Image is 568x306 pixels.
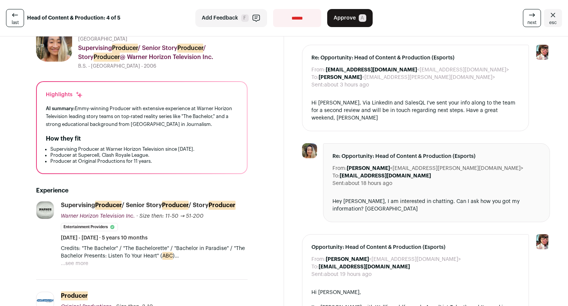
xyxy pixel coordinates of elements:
[46,134,81,143] h2: How they fit
[326,66,509,74] dd: <[EMAIL_ADDRESS][DOMAIN_NAME]>
[332,172,340,180] dt: To:
[535,234,550,249] img: 14759586-medium_jpg
[535,45,550,60] img: 14759586-medium_jpg
[332,153,541,160] span: Re: Opportunity: Head of Content & Production (Esports)
[36,201,54,219] img: b923fdf4e139fef6682844e824c2c60b4c4ec8b68f1456c87e86d12075fd3fd9
[61,291,88,300] mark: Producer
[12,20,19,26] span: last
[523,9,541,27] a: next
[332,198,541,213] div: Hey [PERSON_NAME], I am interested in chatting. Can I ask how you got my information? [GEOGRAPHIC...
[327,9,373,27] button: Approve A
[136,214,204,219] span: · Size then: 11-50 → 51-200
[311,74,319,81] dt: To:
[6,9,24,27] a: last
[324,81,369,89] dd: about 3 hours ago
[334,14,356,22] span: Approve
[61,214,135,219] span: Warner Horizon Television Inc.
[61,234,148,242] span: [DATE] - [DATE] · 5 years 10 months
[36,26,72,62] img: 5e5173f4093850b73e671098375b7743c2533269a7a163ca4444a32caf9b2ee7.jpg
[311,244,520,251] span: Opportunity: Head of Content & Production (Esports)
[347,165,523,172] dd: <[EMAIL_ADDRESS][PERSON_NAME][DOMAIN_NAME]>
[195,9,267,27] button: Add Feedback F
[332,180,345,187] dt: Sent:
[311,66,326,74] dt: From:
[319,75,362,80] b: [PERSON_NAME]
[46,106,75,111] span: AI summary:
[241,14,249,22] span: F
[50,146,238,152] li: Supervising Producer at Warner Horizon Television since [DATE].
[544,9,562,27] a: Close
[311,81,324,89] dt: Sent:
[319,264,410,270] b: [EMAIL_ADDRESS][DOMAIN_NAME]
[94,53,120,62] mark: Producer
[302,143,317,158] img: 5e5173f4093850b73e671098375b7743c2533269a7a163ca4444a32caf9b2ee7.jpg
[61,201,236,209] div: Supervising / Senior Story / Story
[326,67,417,73] b: [EMAIL_ADDRESS][DOMAIN_NAME]
[311,289,520,296] div: Hi [PERSON_NAME],
[340,173,431,179] b: [EMAIL_ADDRESS][DOMAIN_NAME]
[311,263,319,271] dt: To:
[95,201,122,210] mark: Producer
[50,152,238,158] li: Producer at Supercell, Clash Royale League.
[332,165,347,172] dt: From:
[359,14,366,22] span: A
[46,105,238,128] div: Emmy-winning Producer with extensive experience at Warner Horizon Television leading story teams ...
[326,256,461,263] dd: <[EMAIL_ADDRESS][DOMAIN_NAME]>
[326,257,369,262] b: [PERSON_NAME]
[46,91,83,98] div: Highlights
[549,20,557,26] span: esc
[177,44,203,53] mark: Producer
[527,20,536,26] span: next
[311,256,326,263] dt: From:
[61,260,88,267] button: ...see more
[208,201,236,210] mark: Producer
[50,158,238,164] li: Producer at Original Productions for 11 years.
[324,271,372,278] dd: about 19 hours ago
[112,44,138,53] mark: Producer
[347,166,390,171] b: [PERSON_NAME]
[345,180,392,187] dd: about 18 hours ago
[162,201,189,210] mark: Producer
[311,99,520,122] div: Hi [PERSON_NAME], Via LinkedIn and SalesQL I've sent your info along to the team for a second rev...
[78,63,248,69] div: B.S. - [GEOGRAPHIC_DATA] - 2006
[27,14,121,22] strong: Head of Content & Production: 4 of 5
[311,271,324,278] dt: Sent:
[311,54,520,62] span: Re: Opportunity: Head of Content & Production (Esports)
[78,44,248,62] div: Supervising / Senior Story / Story @ Warner Horizon Television Inc.
[319,74,495,81] dd: <[EMAIL_ADDRESS][PERSON_NAME][DOMAIN_NAME]>
[61,245,248,260] p: Credits: "The Bachelor" / "The Bachelorette" / "Bachelor in Paradise" / "The Bachelor Presents: L...
[202,14,238,22] span: Add Feedback
[36,299,54,303] img: 0d5c9269c563232a83de803d50080b5d5db434aea5758bbd27289027e3f90d6e.png
[61,223,118,231] li: Entertainment Providers
[78,36,127,42] span: [GEOGRAPHIC_DATA]
[162,252,173,260] mark: ABC
[36,186,248,195] h2: Experience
